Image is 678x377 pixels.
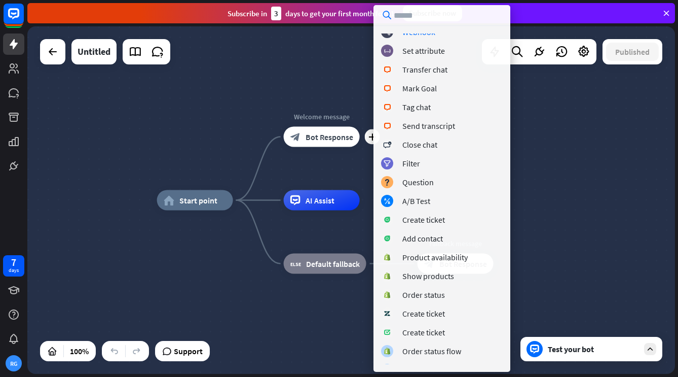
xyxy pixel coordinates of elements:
[384,66,391,73] i: block_livechat
[276,112,367,122] div: Welcome message
[67,343,92,359] div: 100%
[306,132,353,142] span: Bot Response
[402,140,437,150] div: Close chat
[402,215,445,225] div: Create ticket
[384,179,390,186] i: block_question
[179,195,217,205] span: Start point
[228,7,395,20] div: Subscribe in days to get your first month for $1
[402,177,434,187] div: Question
[384,48,391,54] i: block_set_attribute
[402,290,445,300] div: Order status
[402,46,445,56] div: Set attribute
[606,43,659,61] button: Published
[290,259,301,269] i: block_fallback
[306,195,334,205] span: AI Assist
[402,346,461,356] div: Order status flow
[384,160,391,167] i: filter
[6,355,22,371] div: RG
[78,39,110,64] div: Untitled
[402,121,455,131] div: Send transcript
[306,259,360,269] span: Default fallback
[368,133,376,141] i: plus
[271,7,281,20] div: 3
[174,343,203,359] span: Support
[402,271,454,281] div: Show products
[9,267,19,274] div: days
[402,64,447,75] div: Transfer chat
[548,344,639,354] div: Test your bot
[402,327,445,337] div: Create ticket
[384,104,391,111] i: block_livechat
[402,196,430,206] div: A/B Test
[402,102,431,112] div: Tag chat
[383,142,391,148] i: block_close_chat
[402,252,468,262] div: Product availability
[164,195,174,205] i: home_2
[402,158,420,168] div: Filter
[3,255,24,277] a: 7 days
[11,258,16,267] div: 7
[290,132,300,142] i: block_bot_response
[384,198,391,204] i: block_ab_testing
[8,4,39,35] button: Open LiveChat chat widget
[384,85,391,92] i: block_livechat
[402,309,445,319] div: Create ticket
[402,233,443,244] div: Add contact
[384,123,391,129] i: block_livechat
[402,83,437,93] div: Mark Goal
